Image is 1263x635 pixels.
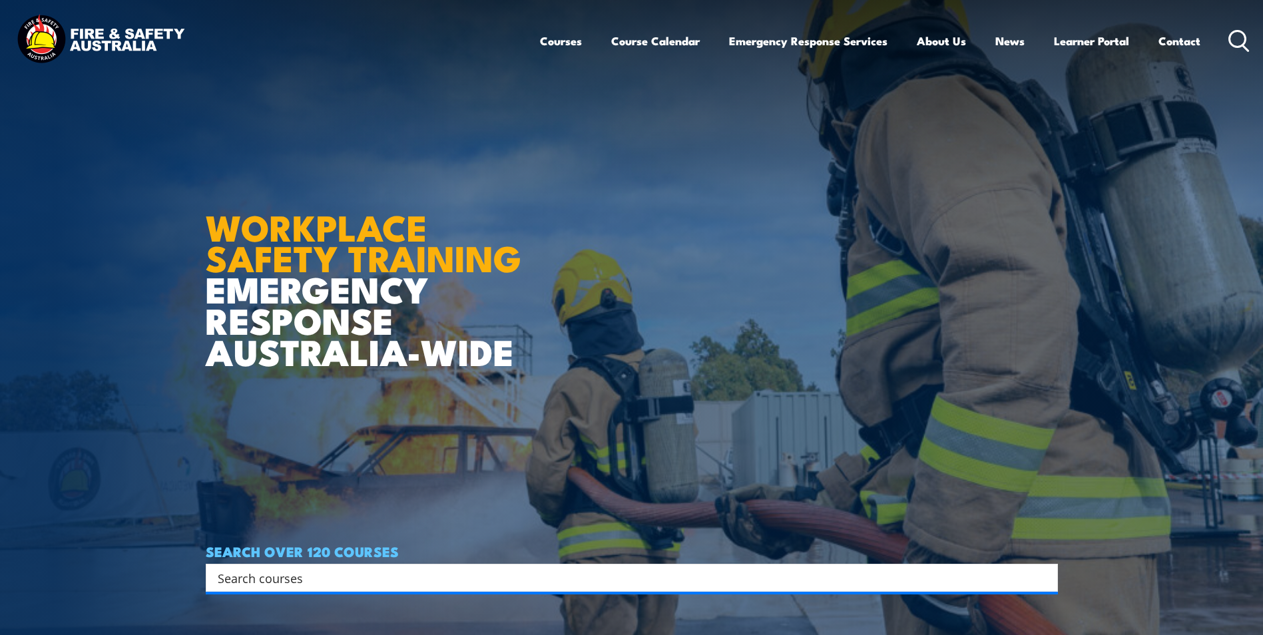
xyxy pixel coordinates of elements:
input: Search input [218,568,1029,588]
a: Course Calendar [611,23,700,59]
h4: SEARCH OVER 120 COURSES [206,544,1058,558]
a: About Us [917,23,966,59]
strong: WORKPLACE SAFETY TRAINING [206,198,521,285]
a: Emergency Response Services [729,23,887,59]
h1: EMERGENCY RESPONSE AUSTRALIA-WIDE [206,178,531,367]
a: Courses [540,23,582,59]
a: Contact [1158,23,1200,59]
button: Search magnifier button [1035,568,1053,587]
form: Search form [220,568,1031,587]
a: Learner Portal [1054,23,1129,59]
a: News [995,23,1025,59]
